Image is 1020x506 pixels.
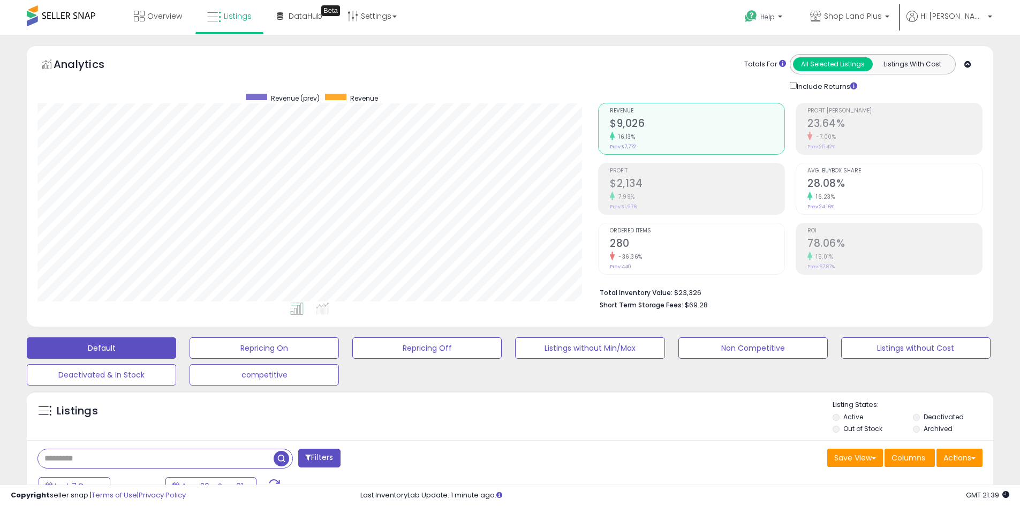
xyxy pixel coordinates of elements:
button: Repricing On [190,337,339,359]
small: Prev: 440 [610,263,631,270]
li: $23,326 [600,285,974,298]
span: DataHub [289,11,322,21]
h2: $2,134 [610,177,784,192]
label: Out of Stock [843,424,882,433]
button: Deactivated & In Stock [27,364,176,386]
small: Prev: 25.42% [807,144,835,150]
h2: 28.08% [807,177,982,192]
i: Get Help [744,10,758,23]
small: Prev: $1,976 [610,203,637,210]
span: ROI [807,228,982,234]
a: Privacy Policy [139,490,186,500]
a: Help [736,2,793,35]
div: Totals For [744,59,786,70]
div: seller snap | | [11,490,186,501]
button: Columns [885,449,935,467]
a: Terms of Use [92,490,137,500]
span: Revenue [350,94,378,103]
button: Last 7 Days [39,477,110,495]
small: Prev: 24.16% [807,203,834,210]
p: Listing States: [833,400,993,410]
button: Listings With Cost [872,57,952,71]
b: Total Inventory Value: [600,288,673,297]
span: Listings [224,11,252,21]
small: Prev: 67.87% [807,263,835,270]
span: Revenue [610,108,784,114]
div: Include Returns [782,80,870,92]
button: All Selected Listings [793,57,873,71]
h2: $9,026 [610,117,784,132]
a: Hi [PERSON_NAME] [906,11,992,35]
span: Help [760,12,775,21]
span: Columns [891,452,925,463]
button: Listings without Min/Max [515,337,664,359]
h5: Analytics [54,57,125,74]
small: Prev: $7,772 [610,144,636,150]
span: Shop Land Plus [824,11,882,21]
label: Deactivated [924,412,964,421]
span: Hi [PERSON_NAME] [920,11,985,21]
h2: 78.06% [807,237,982,252]
span: Avg. Buybox Share [807,168,982,174]
label: Active [843,412,863,421]
span: Profit [PERSON_NAME] [807,108,982,114]
button: Repricing Off [352,337,502,359]
h2: 280 [610,237,784,252]
button: Actions [936,449,983,467]
small: 16.23% [812,193,835,201]
span: Revenue (prev) [271,94,320,103]
button: Listings without Cost [841,337,991,359]
button: competitive [190,364,339,386]
span: Overview [147,11,182,21]
button: Filters [298,449,340,467]
button: Save View [827,449,883,467]
small: -7.00% [812,133,836,141]
button: Default [27,337,176,359]
span: 2025-09-9 21:39 GMT [966,490,1009,500]
h2: 23.64% [807,117,982,132]
button: Non Competitive [678,337,828,359]
span: Last 7 Days [55,481,97,492]
div: Tooltip anchor [321,5,340,16]
span: Ordered Items [610,228,784,234]
small: 15.01% [812,253,833,261]
strong: Copyright [11,490,50,500]
h5: Listings [57,404,98,419]
small: 7.99% [615,193,635,201]
span: Compared to: [112,482,161,492]
small: -36.36% [615,253,643,261]
span: $69.28 [685,300,708,310]
span: Aug-26 - Sep-01 [182,481,243,492]
span: Profit [610,168,784,174]
b: Short Term Storage Fees: [600,300,683,309]
small: 16.13% [615,133,635,141]
label: Archived [924,424,953,433]
div: Last InventoryLab Update: 1 minute ago. [360,490,1009,501]
button: Aug-26 - Sep-01 [165,477,256,495]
